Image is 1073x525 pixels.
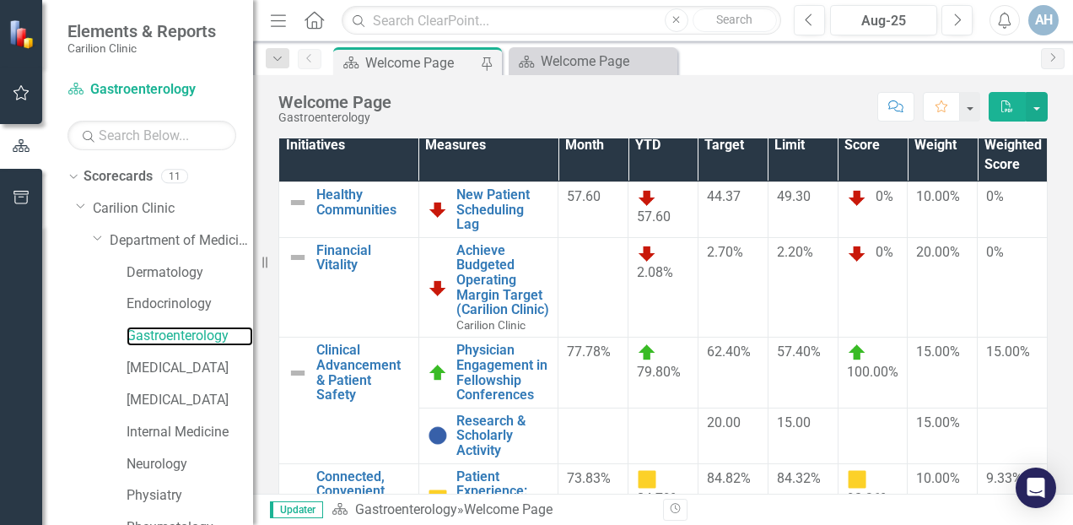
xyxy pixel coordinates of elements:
[418,237,558,338] td: Double-Click to Edit Right Click for Context Menu
[279,338,419,463] td: Double-Click to Edit Right Click for Context Menu
[355,501,457,517] a: Gastroenterology
[693,8,777,32] button: Search
[541,51,673,72] div: Welcome Page
[342,6,781,35] input: Search ClearPoint...
[418,338,558,408] td: Double-Click to Edit Right Click for Context Menu
[916,470,960,486] span: 10.00%
[637,490,681,506] span: 84.79%
[428,199,448,219] img: Below Plan
[847,469,867,490] img: Caution
[637,187,657,208] img: Below Plan
[288,489,308,509] img: Not Defined
[288,363,308,383] img: Not Defined
[278,93,391,111] div: Welcome Page
[456,318,526,332] span: Carilion Clinic
[847,490,891,506] span: 93.26%
[127,359,253,378] a: [MEDICAL_DATA]
[278,111,391,124] div: Gastroenterology
[876,188,893,204] span: 0%
[830,5,937,35] button: Aug-25
[513,51,673,72] a: Welcome Page
[916,188,960,204] span: 10.00%
[8,19,38,49] img: ClearPoint Strategy
[127,391,253,410] a: [MEDICAL_DATA]
[716,13,752,26] span: Search
[428,363,448,383] img: On Target
[428,278,448,298] img: Below Plan
[567,470,611,486] span: 73.83%
[916,244,960,260] span: 20.00%
[127,327,253,346] a: Gastroenterology
[127,486,253,506] a: Physiatry
[288,247,308,268] img: Not Defined
[332,501,650,520] div: »
[127,455,253,474] a: Neurology
[847,364,898,380] span: 100.00%
[288,192,308,213] img: Not Defined
[637,243,657,263] img: Below Plan
[67,80,236,100] a: Gastroenterology
[428,425,448,446] img: No Information
[916,414,960,430] span: 15.00%
[464,501,553,517] div: Welcome Page
[84,167,153,187] a: Scorecards
[456,343,550,402] a: Physician Engagement in Fellowship Conferences
[777,344,821,360] span: 57.40%
[847,187,867,208] img: Below Plan
[67,21,216,41] span: Elements & Reports
[316,343,410,402] a: Clinical Advancement & Patient Safety
[637,343,657,363] img: On Target
[707,244,743,260] span: 2.70%
[127,295,253,314] a: Endocrinology
[456,414,550,458] a: Research & Scholarly Activity
[707,414,741,430] span: 20.00
[637,469,657,490] img: Caution
[847,243,867,263] img: Below Plan
[270,501,323,518] span: Updater
[110,231,253,251] a: Department of Medicine
[777,188,811,204] span: 49.30
[127,423,253,442] a: Internal Medicine
[777,414,811,430] span: 15.00
[567,188,601,204] span: 57.60
[637,208,671,225] span: 57.60
[365,52,477,73] div: Welcome Page
[93,199,253,219] a: Carilion Clinic
[428,489,448,509] img: Caution
[777,244,813,260] span: 2.20%
[707,470,751,486] span: 84.82%
[456,243,550,317] a: Achieve Budgeted Operating Margin Target (Carilion Clinic)
[127,263,253,283] a: Dermatology
[777,470,821,486] span: 84.32%
[418,408,558,463] td: Double-Click to Edit Right Click for Context Menu
[161,170,188,184] div: 11
[847,343,867,363] img: On Target
[279,182,419,238] td: Double-Click to Edit Right Click for Context Menu
[316,243,410,273] a: Financial Vitality
[1028,5,1059,35] button: AH
[67,121,236,150] input: Search Below...
[67,41,216,55] small: Carilion Clinic
[986,244,1004,260] span: 0%
[456,187,550,232] a: New Patient Scheduling Lag
[986,188,1004,204] span: 0%
[707,344,751,360] span: 62.40%
[1016,468,1056,508] div: Open Intercom Messenger
[279,237,419,338] td: Double-Click to Edit Right Click for Context Menu
[637,264,673,280] span: 2.08%
[836,11,931,31] div: Aug-25
[986,470,1022,486] span: 9.33%
[876,244,893,260] span: 0%
[567,344,611,360] span: 77.78%
[316,187,410,217] a: Healthy Communities
[418,182,558,238] td: Double-Click to Edit Right Click for Context Menu
[637,364,681,380] span: 79.80%
[707,188,741,204] span: 44.37
[986,344,1030,360] span: 15.00%
[916,344,960,360] span: 15.00%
